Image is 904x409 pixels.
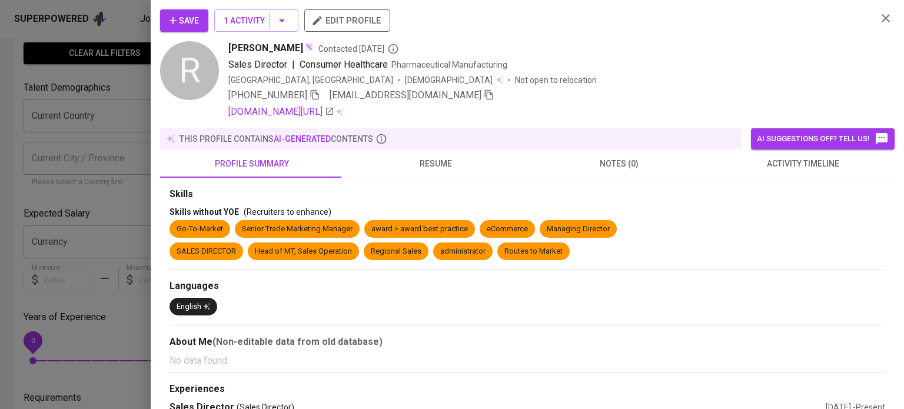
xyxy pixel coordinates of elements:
[242,224,353,235] div: Senior Trade Marketing Manager
[318,43,399,55] span: Contacted [DATE]
[228,105,334,119] a: [DOMAIN_NAME][URL]
[244,207,331,217] span: (Recruiters to enhance)
[160,9,208,32] button: Save
[405,74,494,86] span: [DEMOGRAPHIC_DATA]
[547,224,610,235] div: Managing Director
[371,246,421,257] div: Regional Sales
[160,41,219,100] div: R
[224,14,289,28] span: 1 Activity
[504,246,563,257] div: Routes to Market
[214,9,298,32] button: 1 Activity
[330,89,481,101] span: [EMAIL_ADDRESS][DOMAIN_NAME]
[751,128,895,149] button: AI suggestions off? Tell us!
[314,13,381,28] span: edit profile
[212,336,383,347] b: (Non-editable data from old database)
[169,188,885,201] div: Skills
[487,224,528,235] div: eCommerce
[169,335,885,349] div: About Me
[169,354,885,368] p: No data found.
[534,157,704,171] span: notes (0)
[515,74,597,86] p: Not open to relocation
[304,15,390,25] a: edit profile
[177,224,223,235] div: Go-To-Market
[169,383,885,396] div: Experiences
[169,14,199,28] span: Save
[300,59,388,70] span: Consumer Healthcare
[757,132,889,146] span: AI suggestions off? Tell us!
[228,41,303,55] span: [PERSON_NAME]
[228,74,393,86] div: [GEOGRAPHIC_DATA], [GEOGRAPHIC_DATA]
[177,301,210,312] div: English
[169,207,239,217] span: Skills without YOE
[274,134,331,144] span: AI-generated
[292,58,295,72] span: |
[255,246,352,257] div: Head of MT, Sales Operation
[387,43,399,55] svg: By Batam recruiter
[304,9,390,32] button: edit profile
[228,59,287,70] span: Sales Director
[391,60,507,69] span: Pharmaceutical Manufacturing
[180,133,373,145] p: this profile contains contents
[440,246,486,257] div: administrator
[718,157,888,171] span: activity timeline
[177,246,236,257] div: SALES DIRECTOR
[371,224,468,235] div: award > award best practice
[167,157,337,171] span: profile summary
[169,280,885,293] div: Languages
[351,157,520,171] span: resume
[304,42,314,52] img: magic_wand.svg
[228,89,307,101] span: [PHONE_NUMBER]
